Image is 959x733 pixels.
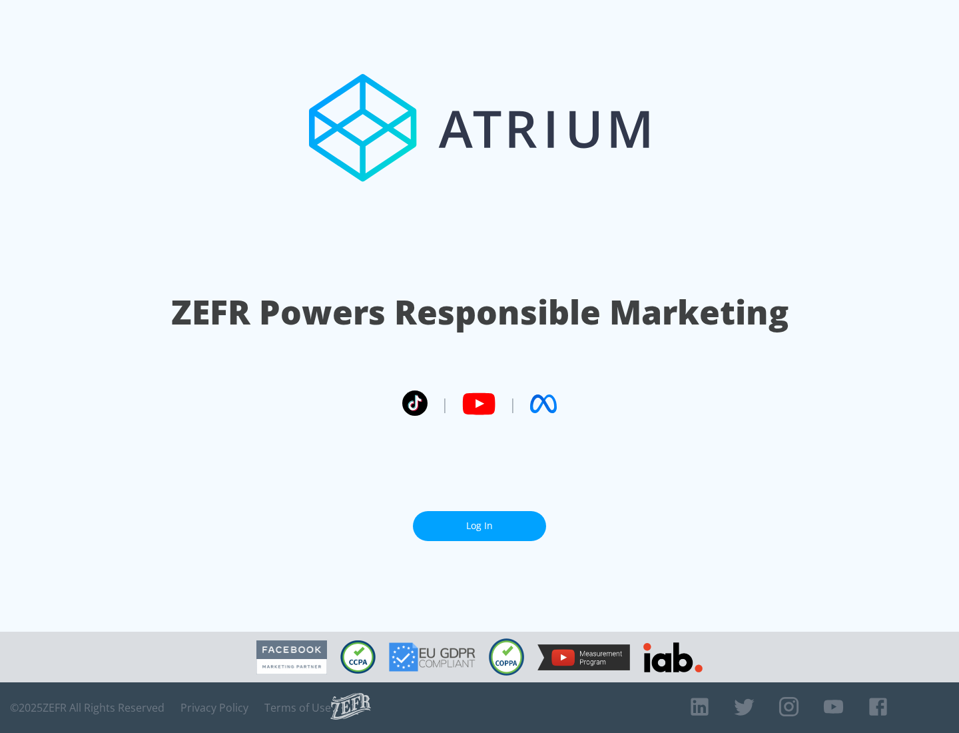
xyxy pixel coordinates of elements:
img: GDPR Compliant [389,642,476,672]
img: YouTube Measurement Program [537,644,630,670]
img: Facebook Marketing Partner [256,640,327,674]
h1: ZEFR Powers Responsible Marketing [171,289,789,335]
a: Privacy Policy [180,701,248,714]
span: | [509,394,517,414]
img: COPPA Compliant [489,638,524,676]
span: | [441,394,449,414]
a: Log In [413,511,546,541]
img: CCPA Compliant [340,640,376,674]
span: © 2025 ZEFR All Rights Reserved [10,701,164,714]
img: IAB [643,642,703,672]
a: Terms of Use [264,701,331,714]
